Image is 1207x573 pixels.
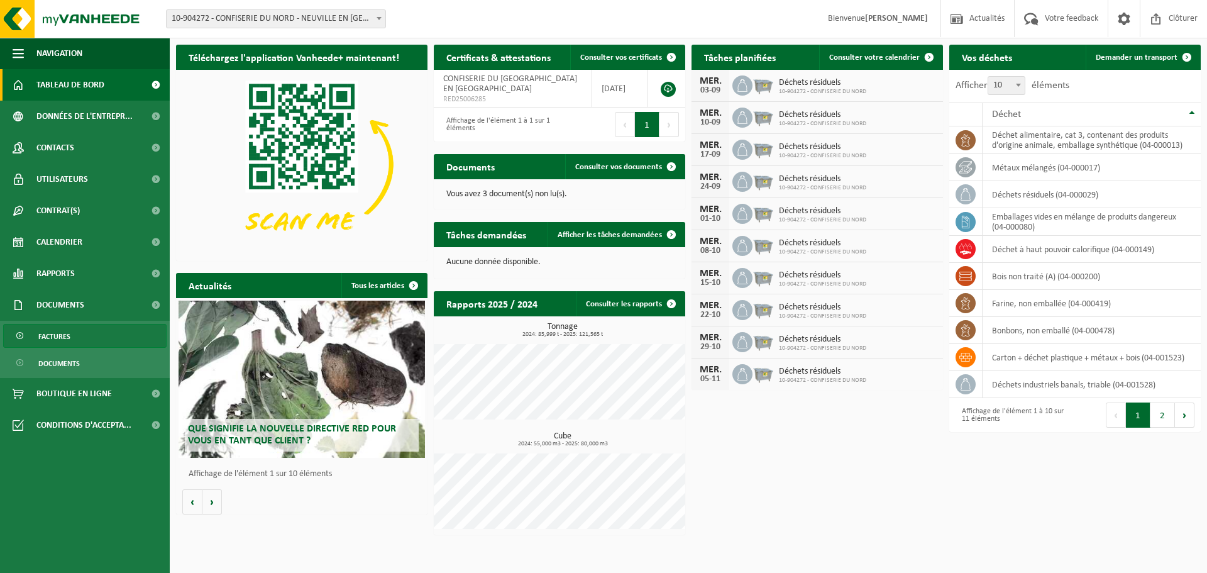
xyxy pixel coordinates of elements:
label: Afficher éléments [956,81,1069,91]
div: 24-09 [698,182,723,191]
div: 08-10 [698,247,723,255]
td: déchet à haut pouvoir calorifique (04-000149) [983,236,1201,263]
button: 2 [1150,403,1175,428]
span: 10-904272 - CONFISERIE DU NORD [779,120,866,128]
span: Contrat(s) [36,195,80,226]
span: Déchets résiduels [779,238,866,248]
span: Boutique en ligne [36,378,112,409]
span: Déchets résiduels [779,110,866,120]
button: Previous [1106,403,1126,428]
strong: [PERSON_NAME] [865,14,928,23]
div: 03-09 [698,86,723,95]
span: 10-904272 - CONFISERIE DU NORD [779,88,866,96]
a: Consulter vos certificats [570,45,684,70]
div: 17-09 [698,150,723,159]
h2: Tâches planifiées [692,45,788,69]
img: WB-2500-GAL-GY-01 [752,74,774,95]
a: Tous les articles [341,273,426,298]
h2: Vos déchets [949,45,1025,69]
span: Documents [38,352,80,376]
a: Consulter votre calendrier [819,45,942,70]
a: Afficher les tâches demandées [548,222,684,247]
span: Déchets résiduels [779,78,866,88]
span: 10 [988,76,1025,95]
span: Déchets résiduels [779,174,866,184]
h3: Cube [440,432,685,447]
div: 22-10 [698,311,723,320]
span: CONFISERIE DU [GEOGRAPHIC_DATA] EN [GEOGRAPHIC_DATA] [443,74,577,94]
span: Consulter vos documents [575,163,662,171]
span: 10-904272 - CONFISERIE DU NORD - NEUVILLE EN FERRAIN [166,9,386,28]
td: farine, non emballée (04-000419) [983,290,1201,317]
div: Affichage de l'élément 1 à 10 sur 11 éléments [956,401,1069,429]
span: 10 [988,77,1025,94]
button: Vorige [182,489,202,515]
span: Demander un transport [1096,53,1177,62]
span: Déchets résiduels [779,303,866,313]
span: 10-904272 - CONFISERIE DU NORD [779,345,866,352]
p: Vous avez 3 document(s) non lu(s). [446,190,673,199]
span: Déchets résiduels [779,270,866,281]
span: Déchets résiduels [779,335,866,345]
h2: Rapports 2025 / 2024 [434,291,550,316]
span: Que signifie la nouvelle directive RED pour vous en tant que client ? [188,424,396,446]
span: Rapports [36,258,75,289]
div: MER. [698,365,723,375]
span: Déchets résiduels [779,206,866,216]
a: Consulter les rapports [576,291,684,316]
td: bois non traité (A) (04-000200) [983,263,1201,290]
img: WB-2500-GAL-GY-01 [752,138,774,159]
span: Données de l'entrepr... [36,101,133,132]
span: 10-904272 - CONFISERIE DU NORD [779,313,866,320]
td: [DATE] [592,70,648,108]
div: 29-10 [698,343,723,352]
button: Volgende [202,489,222,515]
td: emballages vides en mélange de produits dangereux (04-000080) [983,208,1201,236]
button: 1 [635,112,659,137]
div: MER. [698,108,723,118]
span: Déchets résiduels [779,367,866,377]
h3: Tonnage [440,323,685,338]
span: 10-904272 - CONFISERIE DU NORD [779,377,866,384]
h2: Tâches demandées [434,222,539,247]
a: Documents [3,351,167,375]
span: 10-904272 - CONFISERIE DU NORD [779,184,866,192]
button: Previous [615,112,635,137]
img: WB-2500-GAL-GY-01 [752,266,774,287]
div: MER. [698,76,723,86]
span: Calendrier [36,226,82,258]
span: 10-904272 - CONFISERIE DU NORD - NEUVILLE EN FERRAIN [167,10,385,28]
td: bonbons, non emballé (04-000478) [983,317,1201,344]
span: Déchet [992,109,1021,120]
span: 10-904272 - CONFISERIE DU NORD [779,248,866,256]
span: Afficher les tâches demandées [558,231,662,239]
div: MER. [698,269,723,279]
span: 10-904272 - CONFISERIE DU NORD [779,281,866,288]
div: 10-09 [698,118,723,127]
img: WB-2500-GAL-GY-01 [752,234,774,255]
a: Consulter vos documents [565,154,684,179]
span: Conditions d'accepta... [36,409,131,441]
div: 01-10 [698,214,723,223]
img: Download de VHEPlus App [176,70,427,259]
span: 2024: 55,000 m3 - 2025: 80,000 m3 [440,441,685,447]
span: Tableau de bord [36,69,104,101]
img: WB-2500-GAL-GY-01 [752,362,774,384]
div: Affichage de l'élément 1 à 1 sur 1 éléments [440,111,553,138]
a: Factures [3,324,167,348]
span: 10-904272 - CONFISERIE DU NORD [779,152,866,160]
button: Next [659,112,679,137]
span: Déchets résiduels [779,142,866,152]
span: Contacts [36,132,74,164]
td: déchets résiduels (04-000029) [983,181,1201,208]
span: 2024: 85,999 t - 2025: 121,565 t [440,331,685,338]
a: Que signifie la nouvelle directive RED pour vous en tant que client ? [179,301,425,458]
button: Next [1175,403,1194,428]
img: WB-2500-GAL-GY-01 [752,330,774,352]
div: 15-10 [698,279,723,287]
div: MER. [698,301,723,311]
img: WB-2500-GAL-GY-01 [752,298,774,320]
h2: Actualités [176,273,244,298]
span: Factures [38,325,70,348]
p: Aucune donnée disponible. [446,258,673,267]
